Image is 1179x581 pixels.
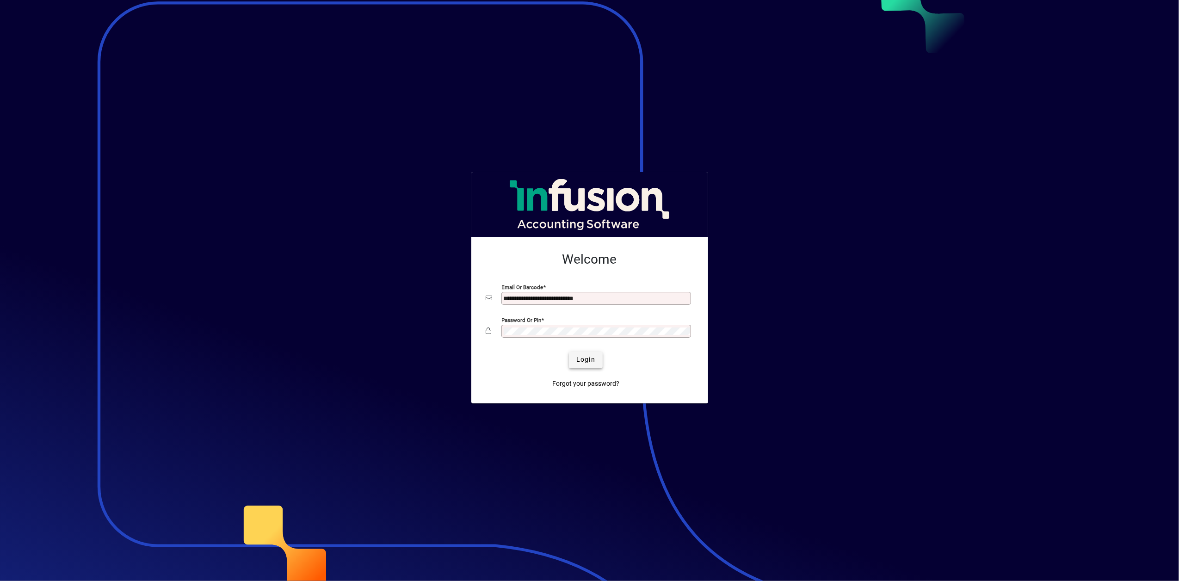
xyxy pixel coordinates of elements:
[486,252,693,267] h2: Welcome
[502,284,543,290] mat-label: Email or Barcode
[502,316,542,323] mat-label: Password or Pin
[576,355,595,365] span: Login
[552,379,619,389] span: Forgot your password?
[549,376,623,392] a: Forgot your password?
[569,352,603,368] button: Login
